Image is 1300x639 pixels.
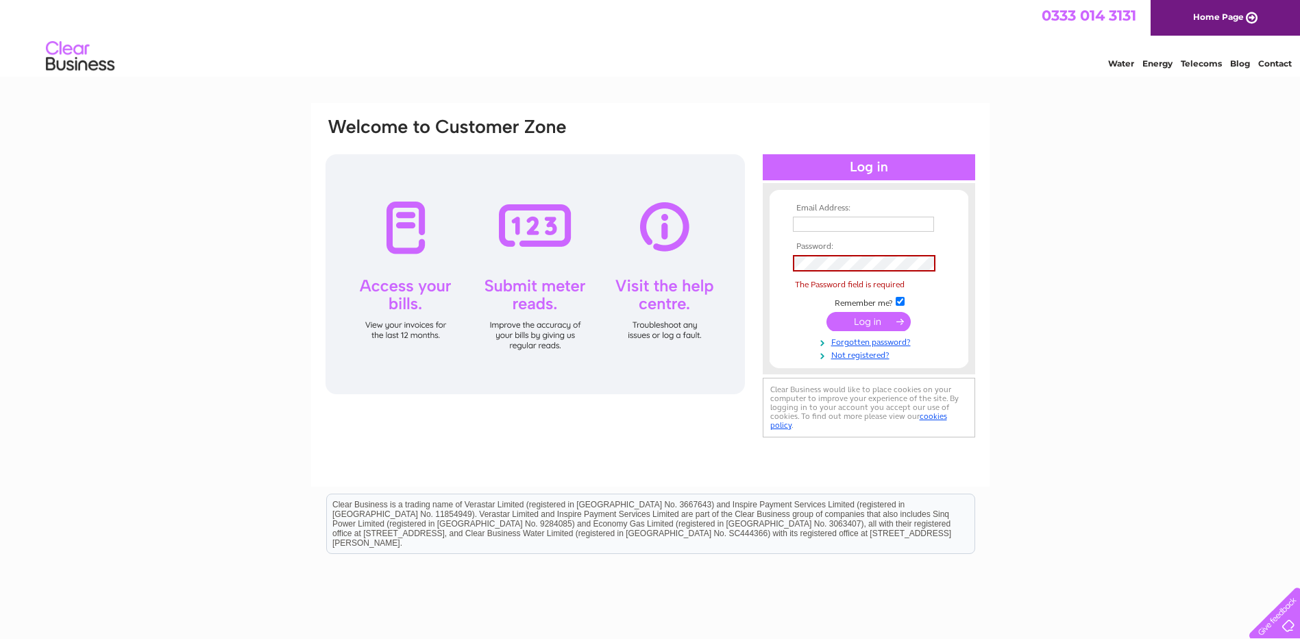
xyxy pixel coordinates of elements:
[763,378,975,437] div: Clear Business would like to place cookies on your computer to improve your experience of the sit...
[793,348,948,361] a: Not registered?
[793,335,948,348] a: Forgotten password?
[770,411,947,430] a: cookies policy
[1230,58,1250,69] a: Blog
[1258,58,1292,69] a: Contact
[789,204,948,213] th: Email Address:
[1042,7,1136,24] a: 0333 014 3131
[795,280,905,289] span: The Password field is required
[789,295,948,309] td: Remember me?
[826,312,911,331] input: Submit
[1181,58,1222,69] a: Telecoms
[1142,58,1173,69] a: Energy
[1108,58,1134,69] a: Water
[327,8,974,67] div: Clear Business is a trading name of Verastar Limited (registered in [GEOGRAPHIC_DATA] No. 3667643...
[789,242,948,252] th: Password:
[45,36,115,77] img: logo.png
